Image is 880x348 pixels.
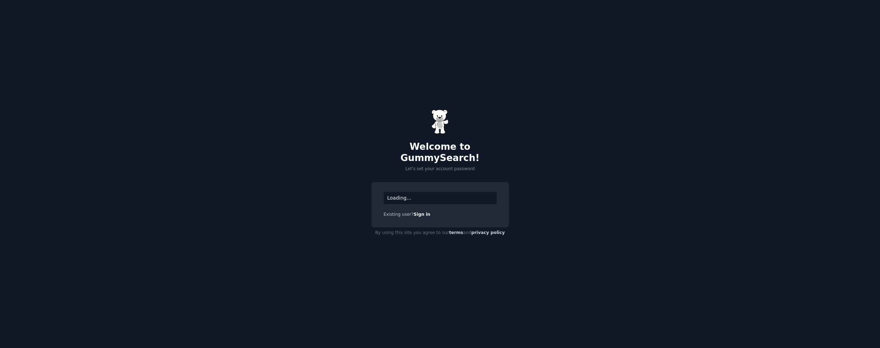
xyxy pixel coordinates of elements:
p: Let's set your account password [371,166,509,172]
div: By using this site you agree to our and [371,227,509,239]
span: Existing user? [384,212,414,217]
a: Sign in [414,212,430,217]
a: terms [449,230,463,235]
div: Loading... [384,192,497,204]
a: privacy policy [471,230,505,235]
img: Gummy Bear [431,109,449,134]
h2: Welcome to GummySearch! [371,141,509,163]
